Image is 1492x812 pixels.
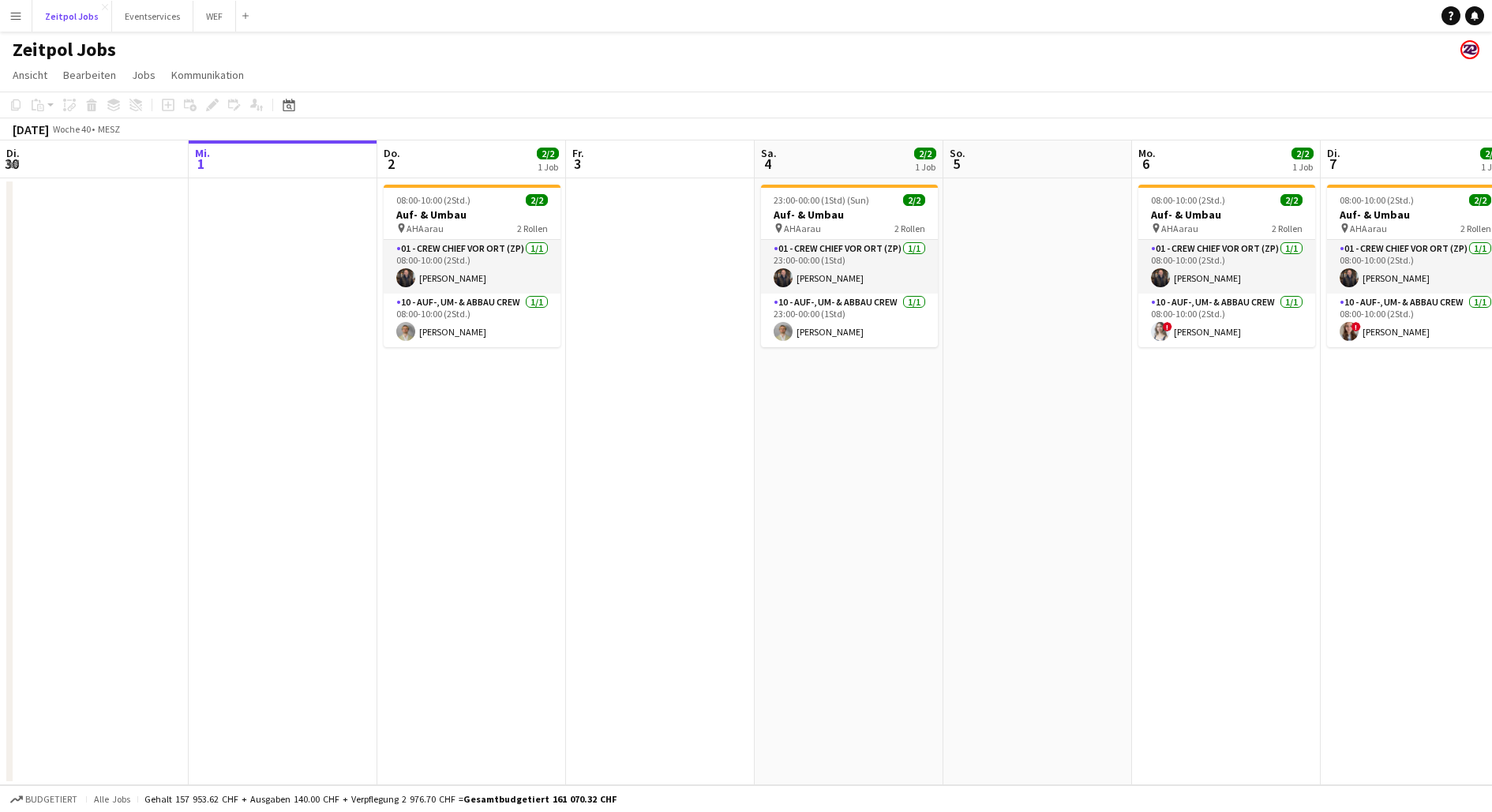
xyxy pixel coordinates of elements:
span: Do. [384,146,400,160]
a: Jobs [126,65,162,85]
span: 08:00-10:00 (2Std.) [396,194,470,206]
app-card-role: 10 - Auf-, Um- & Abbau Crew1/108:00-10:00 (2Std.)![PERSON_NAME] [1138,294,1315,347]
span: Bearbeiten [63,68,116,82]
span: 08:00-10:00 (2Std.) [1151,194,1225,206]
app-card-role: 10 - Auf-, Um- & Abbau Crew1/108:00-10:00 (2Std.)[PERSON_NAME] [384,294,560,347]
span: 1 [193,155,210,173]
span: Alle Jobs [93,793,131,805]
span: Di. [1327,146,1340,160]
span: Gesamtbudgetiert 161 070.32 CHF [463,793,617,805]
app-card-role: 01 - Crew Chief vor Ort (ZP)1/123:00-00:00 (1Std)[PERSON_NAME] [761,240,938,294]
span: 2/2 [1280,194,1303,206]
span: Kommunikation [171,68,244,82]
button: Eventservices [112,1,193,32]
span: Sa. [761,146,777,160]
span: Budgetiert [25,794,77,805]
span: 08:00-10:00 (2Std.) [1340,194,1414,206]
span: 23:00-00:00 (1Std) (Sun) [774,194,869,206]
span: 7 [1325,155,1340,173]
span: Di. [6,146,20,160]
app-card-role: 10 - Auf-, Um- & Abbau Crew1/123:00-00:00 (1Std)[PERSON_NAME] [761,294,938,347]
span: ! [1351,322,1361,331]
h3: Auf- & Umbau [761,208,938,222]
span: 2 Rollen [1460,223,1491,234]
a: Kommunikation [165,65,250,85]
span: Ansicht [13,68,47,82]
div: 1 Job [1292,161,1313,173]
span: 6 [1136,155,1156,173]
div: 1 Job [538,161,558,173]
div: MESZ [98,123,120,135]
app-job-card: 23:00-00:00 (1Std) (Sun)2/2Auf- & Umbau AHAarau2 Rollen01 - Crew Chief vor Ort (ZP)1/123:00-00:00... [761,185,938,347]
span: AHAarau [1161,223,1198,234]
a: Bearbeiten [57,65,122,85]
app-job-card: 08:00-10:00 (2Std.)2/2Auf- & Umbau AHAarau2 Rollen01 - Crew Chief vor Ort (ZP)1/108:00-10:00 (2St... [1138,185,1315,347]
button: Budgetiert [8,791,80,808]
span: 2/2 [1469,194,1491,206]
span: 2/2 [914,148,936,159]
button: WEF [193,1,236,32]
span: 2 Rollen [517,223,548,234]
div: 1 Job [915,161,935,173]
app-job-card: 08:00-10:00 (2Std.)2/2Auf- & Umbau AHAarau2 Rollen01 - Crew Chief vor Ort (ZP)1/108:00-10:00 (2St... [384,185,560,347]
span: 30 [4,155,20,173]
span: Mo. [1138,146,1156,160]
app-card-role: 01 - Crew Chief vor Ort (ZP)1/108:00-10:00 (2Std.)[PERSON_NAME] [384,240,560,294]
span: 2/2 [526,194,548,206]
span: Jobs [132,68,156,82]
span: 5 [947,155,965,173]
span: ! [1163,322,1172,331]
a: Ansicht [6,65,54,85]
span: Fr. [572,146,584,160]
span: AHAarau [407,223,444,234]
span: AHAarau [784,223,821,234]
span: 2/2 [537,148,559,159]
span: So. [950,146,965,160]
app-user-avatar: Team Zeitpol [1460,40,1479,59]
h3: Auf- & Umbau [1138,208,1315,222]
span: AHAarau [1350,223,1387,234]
app-card-role: 01 - Crew Chief vor Ort (ZP)1/108:00-10:00 (2Std.)[PERSON_NAME] [1138,240,1315,294]
span: 2 Rollen [894,223,925,234]
span: 2/2 [903,194,925,206]
h1: Zeitpol Jobs [13,38,116,62]
span: 2 [381,155,400,173]
h3: Auf- & Umbau [384,208,560,222]
span: 3 [570,155,584,173]
span: Woche 40 [52,123,92,135]
div: [DATE] [13,122,49,137]
div: Gehalt 157 953.62 CHF + Ausgaben 140.00 CHF + Verpflegung 2 976.70 CHF = [144,793,617,805]
span: 2/2 [1291,148,1314,159]
span: Mi. [195,146,210,160]
span: 2 Rollen [1272,223,1303,234]
button: Zeitpol Jobs [32,1,112,32]
span: 4 [759,155,777,173]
